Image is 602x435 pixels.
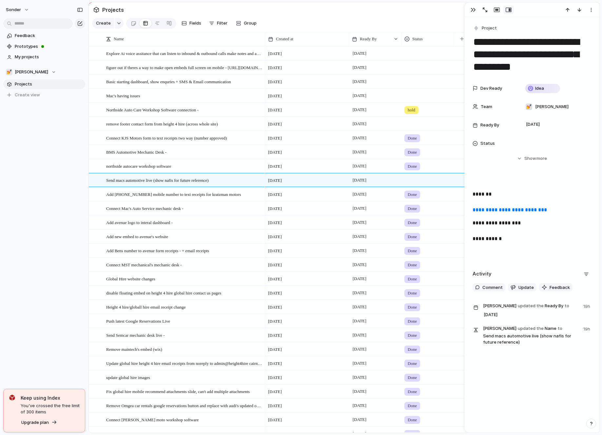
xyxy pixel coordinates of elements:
span: Status [480,140,495,147]
span: [DATE] [268,262,282,268]
span: [DATE] [351,402,368,409]
button: 💅[PERSON_NAME] [3,67,85,77]
span: [DATE] [351,233,368,240]
span: [PERSON_NAME] [483,325,516,332]
span: Done [408,205,417,212]
button: Create [92,18,114,28]
span: [DATE] [351,148,368,156]
span: [DATE] [351,92,368,100]
span: Ready By [360,36,377,42]
span: [PERSON_NAME] [483,303,516,309]
span: Ready By [480,122,499,128]
a: Feedback [3,31,85,41]
span: Done [408,191,417,198]
span: Height 4 hire/globall hire email receipt change [106,303,186,311]
span: Projects [101,4,125,16]
span: Done [408,417,417,423]
span: Done [408,346,417,353]
span: Fix global hire mobile recommend attachments slide, can't add multiple attachments [106,388,250,395]
span: Remove maintech's embed (wix) [106,345,162,353]
span: Explore Ai voice assitance that can listen to inbound & outbound calls make notes and add to aven... [106,49,263,57]
span: Ready By [483,302,579,319]
span: Create view [15,92,40,98]
span: Add avenue logo to interal dashboard - [106,218,173,226]
span: [DATE] [351,359,368,367]
span: [DATE] [351,416,368,424]
span: Feedback [15,32,83,39]
span: [DATE] [268,219,282,226]
span: Global Hire website changes [106,275,155,282]
span: Group [244,20,257,27]
span: Team [481,104,492,110]
span: [DATE] [268,403,282,409]
span: BMS Automotive Mechanic Desk - [106,148,166,156]
span: [DATE] [268,388,282,395]
span: Connect [PERSON_NAME] moto workshop software [106,416,199,423]
span: [DATE] [351,64,368,71]
button: Feedback [539,283,573,292]
span: [DATE] [268,191,282,198]
button: Update [508,283,536,292]
span: [DATE] [351,261,368,269]
span: Done [408,276,417,282]
span: [DATE] [268,107,282,113]
div: 💅 [526,104,532,110]
span: [DATE] [351,275,368,283]
span: Created at [276,36,293,42]
span: Done [408,290,417,296]
span: [DATE] [268,290,282,296]
span: Create [96,20,111,27]
span: disable floating embed on height 4 hire global hire contact us pages [106,289,221,296]
span: Done [408,234,417,240]
span: updated the [518,303,544,309]
span: Done [408,388,417,395]
span: figure out if theres a way to make open embeds full screen on mobile - [URL][DOMAIN_NAME] [106,64,263,71]
span: Done [408,403,417,409]
span: Keep using Index [21,394,80,401]
span: hold [408,107,415,113]
span: Done [408,248,417,254]
span: Add [PHONE_NUMBER] mobile number to text receipts for kratzman motors [106,190,241,198]
button: Fields [179,18,204,28]
span: Show [524,155,536,162]
span: [DATE] [351,49,368,57]
span: update global hire images [106,373,150,381]
span: [DATE] [268,65,282,71]
span: [DATE] [268,374,282,381]
span: Basic starting dashboard, show enquries + SMS & Email communication [106,78,231,85]
span: Name Send macs automotive live (show nafis for future reference) [483,325,579,346]
span: [DATE] [268,79,282,85]
span: updated the [518,325,544,332]
span: 19h [583,325,592,332]
span: Dev Ready [480,85,502,92]
span: [DATE] [351,78,368,85]
span: Name [114,36,124,42]
span: [DATE] [482,311,499,319]
span: remove footer contact form from height 4 hire (across whole site) [106,120,218,127]
span: Status [412,36,423,42]
span: Done [408,149,417,156]
span: [DATE] [351,373,368,381]
span: Push latest Google Reservations Live [106,317,170,325]
span: [DATE] [268,234,282,240]
span: Update global hire height 4 hire email receipts from noreply to admin@height4hire cairns@global-hire [106,359,263,367]
span: [DATE] [351,317,368,325]
span: Connect KJS Motors form to text receipts two way (number approved) [106,134,227,142]
span: [DATE] [351,218,368,226]
span: [DATE] [268,417,282,423]
span: [DATE] [351,204,368,212]
div: 💅 [6,69,12,75]
button: Filter [206,18,230,28]
span: 19h [583,302,592,310]
button: sonder [3,5,32,15]
span: Update [518,284,534,291]
span: Projects [15,81,83,87]
a: Prototypes [3,42,85,51]
span: Done [408,135,417,142]
span: [PERSON_NAME] [15,69,48,75]
span: [DATE] [268,93,282,99]
span: Done [408,374,417,381]
button: Showmore [473,153,592,164]
span: [PERSON_NAME] [535,104,569,110]
span: to [565,303,569,309]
